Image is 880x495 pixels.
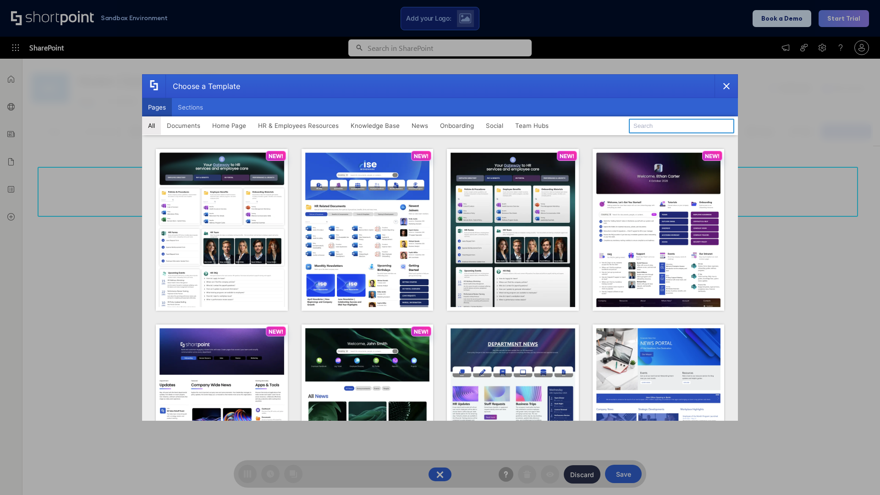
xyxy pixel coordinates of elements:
button: HR & Employees Resources [252,116,345,135]
button: Documents [161,116,206,135]
iframe: Chat Widget [834,451,880,495]
div: template selector [142,74,738,421]
button: Pages [142,98,172,116]
button: All [142,116,161,135]
p: NEW! [414,153,429,159]
button: Sections [172,98,209,116]
button: Onboarding [434,116,480,135]
button: Home Page [206,116,252,135]
button: Team Hubs [509,116,555,135]
button: Knowledge Base [345,116,406,135]
input: Search [629,119,734,133]
button: News [406,116,434,135]
p: NEW! [560,153,574,159]
p: NEW! [705,153,720,159]
div: Choose a Template [165,75,240,98]
button: Social [480,116,509,135]
p: NEW! [414,328,429,335]
p: NEW! [269,328,283,335]
p: NEW! [269,153,283,159]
